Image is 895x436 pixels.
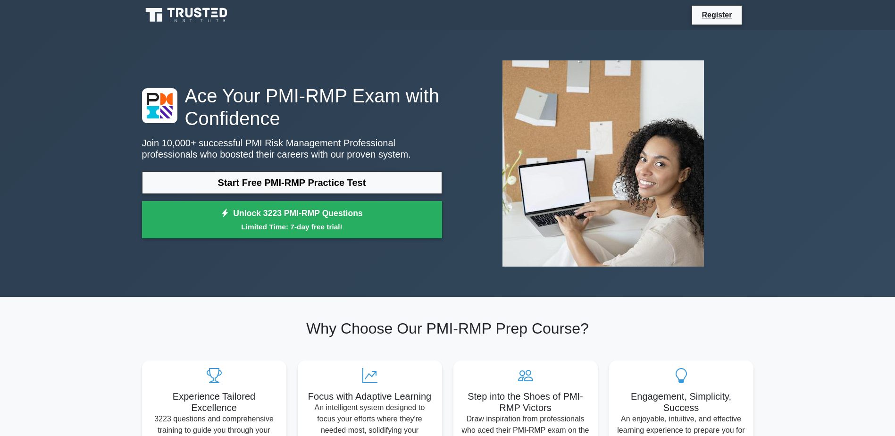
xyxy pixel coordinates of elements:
[696,9,737,21] a: Register
[150,391,279,413] h5: Experience Tailored Excellence
[142,137,442,160] p: Join 10,000+ successful PMI Risk Management Professional professionals who boosted their careers ...
[142,84,442,130] h1: Ace Your PMI-RMP Exam with Confidence
[142,171,442,194] a: Start Free PMI-RMP Practice Test
[617,391,746,413] h5: Engagement, Simplicity, Success
[142,319,753,337] h2: Why Choose Our PMI-RMP Prep Course?
[142,201,442,239] a: Unlock 3223 PMI-RMP QuestionsLimited Time: 7-day free trial!
[154,221,430,232] small: Limited Time: 7-day free trial!
[461,391,590,413] h5: Step into the Shoes of PMI-RMP Victors
[305,391,435,402] h5: Focus with Adaptive Learning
